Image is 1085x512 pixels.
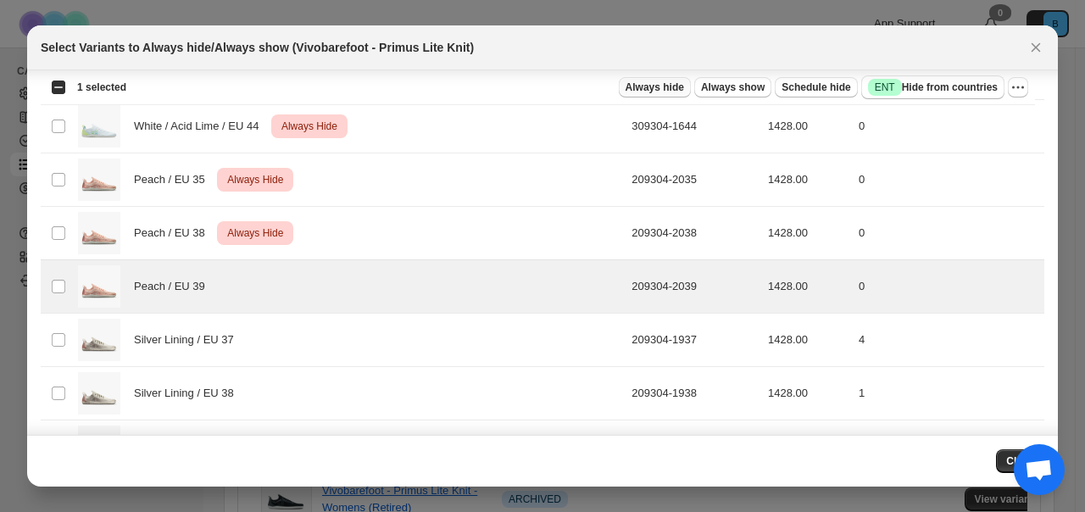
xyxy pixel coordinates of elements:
td: 209304-1938 [626,366,763,420]
button: Always hide [619,77,691,97]
td: 0 [854,259,1044,313]
td: 0 [854,153,1044,206]
span: Silver Lining / EU 37 [134,331,243,348]
td: 1428.00 [763,206,854,259]
td: 1428.00 [763,259,854,313]
img: 209304-20_Side.jpg [78,212,120,254]
td: 209304-1939 [626,420,763,473]
td: 309304-1644 [626,99,763,153]
td: 4 [854,313,1044,366]
span: Schedule hide [782,81,850,94]
a: Open chat [1014,444,1065,495]
td: 209304-2038 [626,206,763,259]
img: 309304-23_Side.jpg [78,372,120,415]
button: More actions [1008,77,1028,97]
td: 209304-2035 [626,153,763,206]
td: 0 [854,206,1044,259]
img: 309304-23_Side.jpg [78,319,120,361]
button: Schedule hide [775,77,857,97]
td: 0 [854,99,1044,153]
span: Peach / EU 39 [134,278,214,295]
button: SuccessENTHide from countries [861,75,1004,99]
span: Hide from countries [868,79,998,96]
span: Peach / EU 38 [134,225,214,242]
td: 1428.00 [763,420,854,473]
button: Close [1024,36,1048,59]
td: 1428.00 [763,313,854,366]
td: 209304-1937 [626,313,763,366]
span: Peach / EU 35 [134,171,214,188]
img: 209304-20_Side.jpg [78,159,120,201]
td: 3 [854,420,1044,473]
span: Always hide [626,81,684,94]
span: Silver Lining / EU 38 [134,385,243,402]
td: 209304-2039 [626,259,763,313]
span: Always Hide [224,223,287,243]
td: 1428.00 [763,99,854,153]
h2: Select Variants to Always hide/Always show (Vivobarefoot - Primus Lite Knit) [41,39,474,56]
button: Always show [694,77,771,97]
img: 209304-20_Side.jpg [78,265,120,308]
span: 1 selected [77,81,126,94]
span: Always Hide [224,170,287,190]
img: 309304-16_Side.jpg [78,105,120,147]
span: ENT [875,81,895,94]
td: 1428.00 [763,366,854,420]
span: Close [1006,454,1034,468]
span: Always show [701,81,765,94]
button: Close [996,449,1044,473]
img: 309304-23_Side.jpg [78,426,120,468]
td: 1428.00 [763,153,854,206]
span: Always Hide [278,116,341,136]
span: White / Acid Lime / EU 44 [134,118,268,135]
td: 1 [854,366,1044,420]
